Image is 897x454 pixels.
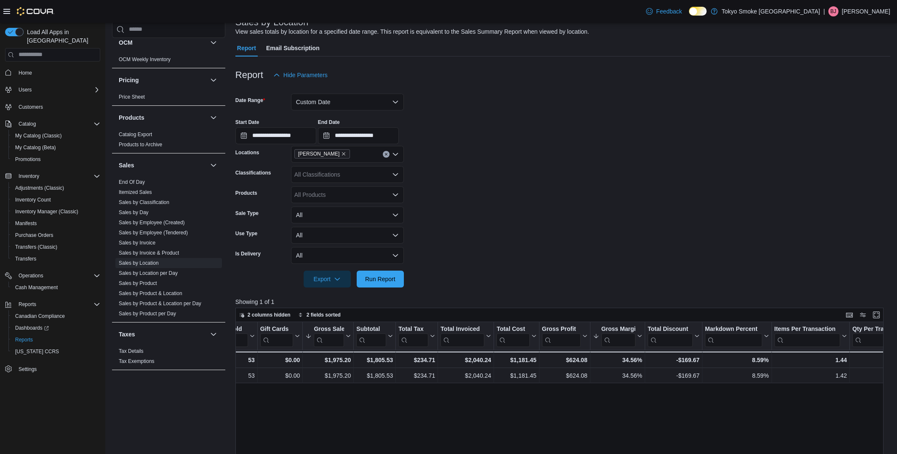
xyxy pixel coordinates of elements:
span: Price Sheet [119,94,145,100]
span: My Catalog (Classic) [12,131,100,141]
span: 2 fields sorted [307,312,341,318]
button: Subtotal [356,325,393,347]
span: Sales by Location per Day [119,270,178,277]
a: End Of Day [119,179,145,185]
a: Reports [12,335,36,345]
div: $1,805.53 [356,355,393,365]
button: Clear input [383,151,390,158]
span: [PERSON_NAME] [298,150,340,158]
button: Inventory [2,170,104,182]
span: Promotions [15,156,41,163]
a: Sales by Location [119,260,159,266]
span: Dashboards [15,325,49,331]
a: Tax Details [119,348,144,354]
button: OCM [208,38,219,48]
button: My Catalog (Classic) [8,130,104,142]
span: Reports [12,335,100,345]
a: Home [15,68,35,78]
a: Sales by Product & Location [119,290,182,296]
div: Total Discount [648,325,693,347]
span: Catalog [15,119,100,129]
button: Adjustments (Classic) [8,182,104,194]
span: Transfers (Classic) [12,242,100,252]
span: OCM Weekly Inventory [119,56,171,63]
div: Net Sold [218,325,248,347]
span: Reports [15,299,100,309]
span: Sales by Day [119,209,149,216]
button: Reports [2,298,104,310]
div: $0.00 [260,355,300,365]
span: Operations [15,271,100,281]
button: Manifests [8,218,104,229]
button: Total Tax [398,325,435,347]
span: Users [15,85,100,95]
span: 2 columns hidden [248,312,291,318]
button: Products [119,113,207,122]
span: Inventory Manager (Classic) [15,208,78,215]
a: Customers [15,102,46,112]
a: Sales by Invoice [119,240,155,246]
button: Operations [2,270,104,282]
button: Customers [2,101,104,113]
span: Run Report [365,275,395,283]
span: Manifests [12,218,100,228]
span: Sales by Invoice & Product [119,250,179,256]
span: Users [19,86,32,93]
button: Catalog [2,118,104,130]
nav: Complex example [5,63,100,397]
a: Adjustments (Classic) [12,183,67,193]
label: Is Delivery [235,250,261,257]
div: Total Invoiced [440,325,484,333]
div: $2,040.24 [440,371,491,381]
div: Sales [112,177,225,322]
button: Pricing [119,76,207,84]
span: Tax Details [119,348,144,355]
span: Hide Parameters [283,71,328,79]
a: Sales by Employee (Created) [119,220,185,226]
button: Remove Milton from selection in this group [341,151,346,156]
h3: OCM [119,38,133,47]
button: [US_STATE] CCRS [8,346,104,357]
a: My Catalog (Classic) [12,131,65,141]
div: Gift Cards [260,325,293,333]
a: Feedback [643,3,685,20]
span: Purchase Orders [15,232,53,239]
a: OCM Weekly Inventory [119,56,171,62]
a: Canadian Compliance [12,311,68,321]
div: $1,975.20 [305,371,351,381]
button: Inventory Manager (Classic) [8,206,104,218]
button: Total Discount [648,325,699,347]
button: Settings [2,363,104,375]
span: Sales by Location [119,260,159,266]
button: All [291,247,404,264]
span: Customers [15,102,100,112]
div: Markdown Percent [705,325,762,333]
div: Gross Margin [601,325,635,347]
div: Total Cost [497,325,529,333]
div: Gross Profit [542,325,581,347]
button: Products [208,113,219,123]
span: Reports [15,336,33,343]
span: Report [237,40,256,56]
div: 8.59% [705,355,769,365]
span: My Catalog (Beta) [12,142,100,153]
a: Purchase Orders [12,230,57,240]
button: Inventory [15,171,43,181]
button: Operations [15,271,47,281]
button: Export [304,271,351,287]
span: Purchase Orders [12,230,100,240]
span: Inventory Manager (Classic) [12,207,100,217]
span: Canadian Compliance [15,313,65,320]
button: Hide Parameters [270,67,331,83]
span: Promotions [12,154,100,164]
label: Sale Type [235,210,259,217]
p: Showing 1 of 1 [235,298,890,306]
div: $234.71 [398,371,435,381]
div: Total Cost [497,325,529,347]
div: $234.71 [398,355,435,365]
a: Cash Management [12,282,61,293]
span: Settings [19,366,37,373]
a: Sales by Product [119,280,157,286]
button: Total Cost [497,325,536,347]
